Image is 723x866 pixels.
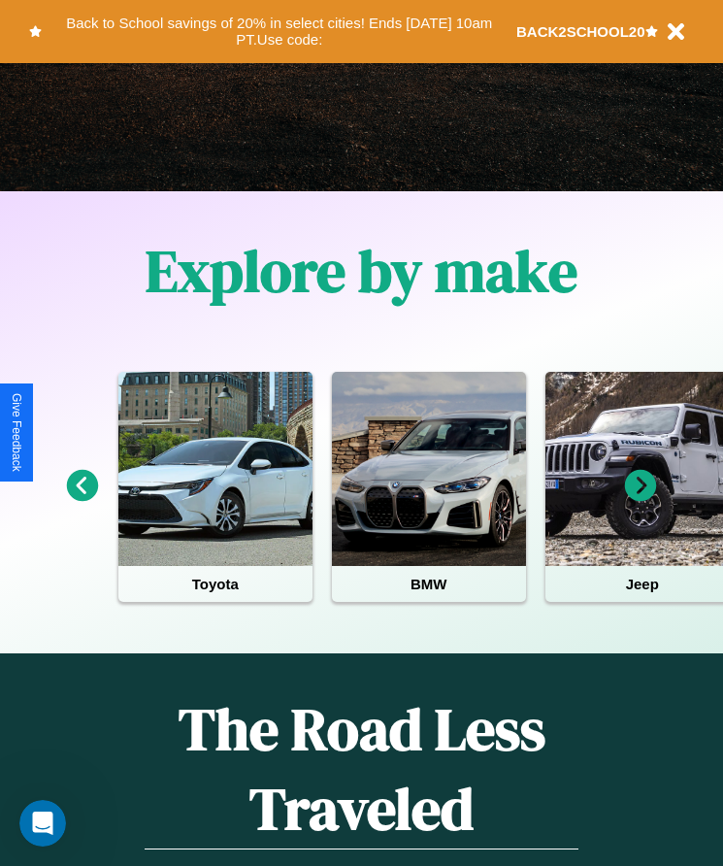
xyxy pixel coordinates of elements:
iframe: Intercom live chat [19,800,66,847]
b: BACK2SCHOOL20 [516,23,645,40]
h1: Explore by make [146,231,577,311]
h4: BMW [332,566,526,602]
h1: The Road Less Traveled [145,689,578,849]
button: Back to School savings of 20% in select cities! Ends [DATE] 10am PT.Use code: [42,10,516,53]
h4: Toyota [118,566,312,602]
div: Give Feedback [10,393,23,472]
